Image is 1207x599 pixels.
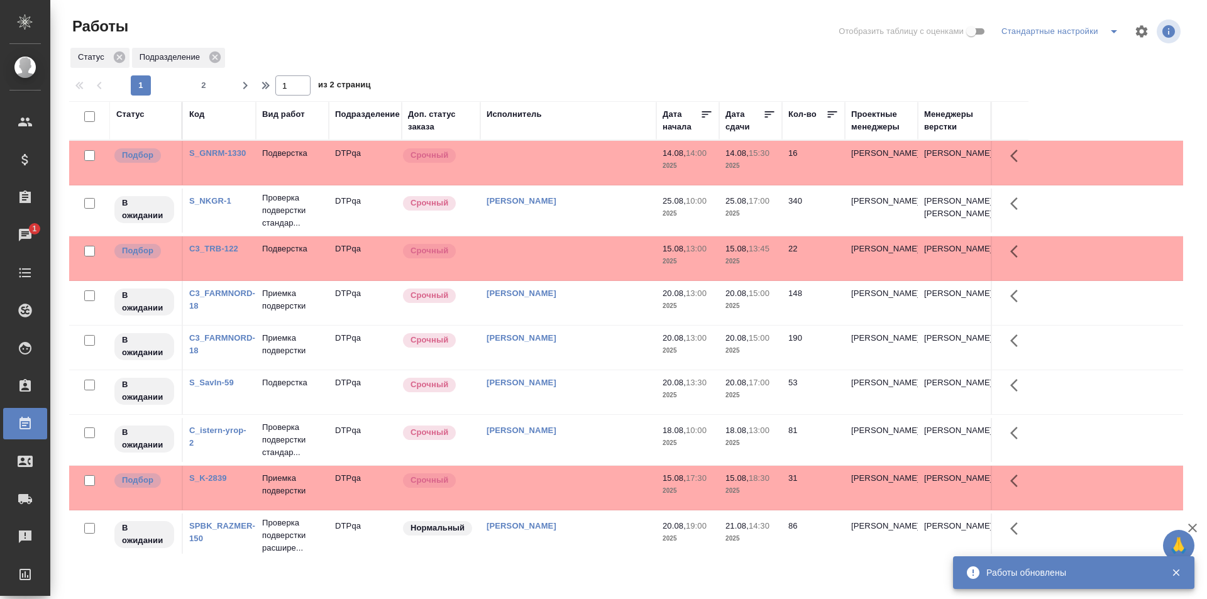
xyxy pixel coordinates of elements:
[663,300,713,312] p: 2025
[132,48,225,68] div: Подразделение
[782,418,845,462] td: 81
[411,197,448,209] p: Срочный
[329,236,402,280] td: DTPqa
[1003,141,1033,171] button: Здесь прячутся важные кнопки
[749,333,769,343] p: 15:00
[262,376,322,389] p: Подверстка
[782,281,845,325] td: 148
[189,244,238,253] a: C3_TRB-122
[411,474,448,486] p: Срочный
[725,389,776,402] p: 2025
[924,243,984,255] p: [PERSON_NAME]
[725,426,749,435] p: 18.08,
[122,522,167,547] p: В ожидании
[663,255,713,268] p: 2025
[663,532,713,545] p: 2025
[686,333,707,343] p: 13:00
[663,289,686,298] p: 20.08,
[116,108,145,121] div: Статус
[725,485,776,497] p: 2025
[782,370,845,414] td: 53
[329,370,402,414] td: DTPqa
[113,332,175,361] div: Исполнитель назначен, приступать к работе пока рано
[749,473,769,483] p: 18:30
[113,472,175,489] div: Можно подбирать исполнителей
[749,148,769,158] p: 15:30
[788,108,817,121] div: Кол-во
[122,245,153,257] p: Подбор
[69,16,128,36] span: Работы
[845,141,918,185] td: [PERSON_NAME]
[686,473,707,483] p: 17:30
[411,245,448,257] p: Срочный
[725,160,776,172] p: 2025
[663,148,686,158] p: 14.08,
[1168,532,1189,559] span: 🙏
[663,473,686,483] p: 15.08,
[749,244,769,253] p: 13:45
[845,466,918,510] td: [PERSON_NAME]
[663,108,700,133] div: Дата начала
[663,244,686,253] p: 15.08,
[845,326,918,370] td: [PERSON_NAME]
[189,473,227,483] a: S_K-2839
[663,196,686,206] p: 25.08,
[78,51,109,63] p: Статус
[663,207,713,220] p: 2025
[749,521,769,530] p: 14:30
[194,75,214,96] button: 2
[262,108,305,121] div: Вид работ
[113,195,175,224] div: Исполнитель назначен, приступать к работе пока рано
[329,326,402,370] td: DTPqa
[924,472,984,485] p: [PERSON_NAME]
[725,255,776,268] p: 2025
[686,426,707,435] p: 10:00
[1003,236,1033,267] button: Здесь прячутся важные кнопки
[262,287,322,312] p: Приемка подверстки
[924,108,984,133] div: Менеджеры верстки
[663,426,686,435] p: 18.08,
[1003,514,1033,544] button: Здесь прячутся важные кнопки
[1003,189,1033,219] button: Здесь прячутся важные кнопки
[686,196,707,206] p: 10:00
[725,108,763,133] div: Дата сдачи
[189,333,255,355] a: C3_FARMNORD-18
[1163,530,1194,561] button: 🙏
[122,149,153,162] p: Подбор
[194,79,214,92] span: 2
[749,378,769,387] p: 17:00
[113,287,175,317] div: Исполнитель назначен, приступать к работе пока рано
[329,514,402,558] td: DTPqa
[411,378,448,391] p: Срочный
[749,196,769,206] p: 17:00
[845,236,918,280] td: [PERSON_NAME]
[845,281,918,325] td: [PERSON_NAME]
[262,517,322,554] p: Проверка подверстки расшире...
[924,195,984,220] p: [PERSON_NAME], [PERSON_NAME]
[725,473,749,483] p: 15.08,
[189,196,231,206] a: S_NKGR-1
[782,326,845,370] td: 190
[25,223,44,235] span: 1
[782,189,845,233] td: 340
[1127,16,1157,47] span: Настроить таблицу
[411,522,465,534] p: Нормальный
[663,437,713,449] p: 2025
[725,207,776,220] p: 2025
[3,219,47,251] a: 1
[113,520,175,549] div: Исполнитель назначен, приступать к работе пока рано
[663,344,713,357] p: 2025
[686,289,707,298] p: 13:00
[189,108,204,121] div: Код
[782,141,845,185] td: 16
[122,474,153,486] p: Подбор
[487,521,556,530] a: [PERSON_NAME]
[70,48,130,68] div: Статус
[725,148,749,158] p: 14.08,
[262,147,322,160] p: Подверстка
[749,426,769,435] p: 13:00
[329,141,402,185] td: DTPqa
[113,376,175,406] div: Исполнитель назначен, приступать к работе пока рано
[189,378,234,387] a: S_SavIn-59
[839,25,964,38] span: Отобразить таблицу с оценками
